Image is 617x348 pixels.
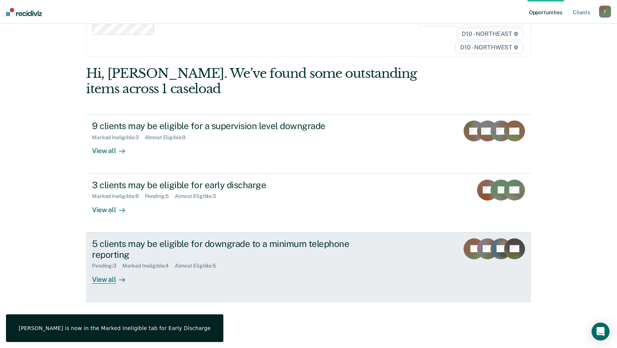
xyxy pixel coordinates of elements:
[592,323,610,341] div: Open Intercom Messenger
[19,325,211,332] div: [PERSON_NAME] is now in the Marked Ineligible tab for Early Discharge
[92,263,122,269] div: Pending : 3
[92,134,144,141] div: Marked Ineligible : 3
[86,174,531,232] a: 3 clients may be eligible for early dischargeMarked Ineligible:8Pending:5Almost Eligible:3View all
[175,193,222,199] div: Almost Eligible : 3
[122,263,175,269] div: Marked Ineligible : 4
[92,269,134,284] div: View all
[86,114,531,173] a: 9 clients may be eligible for a supervision level downgradeMarked Ineligible:3Almost Eligible:9Vi...
[599,6,611,18] button: F
[92,199,134,214] div: View all
[92,193,144,199] div: Marked Ineligible : 8
[86,66,442,97] div: Hi, [PERSON_NAME]. We’ve found some outstanding items across 1 caseload
[175,263,222,269] div: Almost Eligible : 5
[92,180,355,190] div: 3 clients may be eligible for early discharge
[6,8,42,16] img: Recidiviz
[145,193,175,199] div: Pending : 5
[455,42,523,54] span: D10 - NORTHWEST
[92,120,355,131] div: 9 clients may be eligible for a supervision level downgrade
[92,238,355,260] div: 5 clients may be eligible for downgrade to a minimum telephone reporting
[92,141,134,155] div: View all
[145,134,192,141] div: Almost Eligible : 9
[457,28,523,40] span: D10 - NORTHEAST
[86,232,531,302] a: 5 clients may be eligible for downgrade to a minimum telephone reportingPending:3Marked Ineligibl...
